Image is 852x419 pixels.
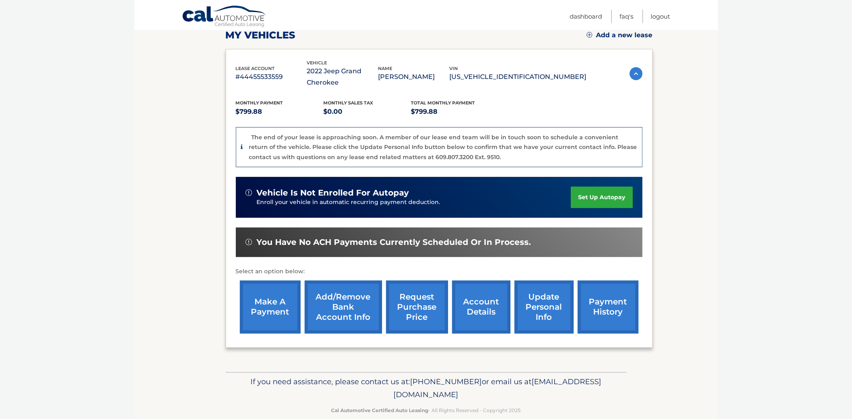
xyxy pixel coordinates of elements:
span: Monthly Payment [236,100,283,106]
img: alert-white.svg [246,239,252,245]
span: [PHONE_NUMBER] [410,377,482,386]
span: lease account [236,66,275,71]
span: Monthly sales Tax [323,100,373,106]
a: Logout [651,10,670,23]
span: name [378,66,393,71]
p: Enroll your vehicle in automatic recurring payment deduction. [257,198,571,207]
span: You have no ACH payments currently scheduled or in process. [257,237,531,247]
a: make a payment [240,281,301,334]
a: set up autopay [571,187,632,208]
p: [US_VEHICLE_IDENTIFICATION_NUMBER] [450,71,587,83]
a: Add a new lease [587,31,653,39]
p: The end of your lease is approaching soon. A member of our lease end team will be in touch soon t... [249,134,637,161]
p: $0.00 [323,106,411,117]
a: account details [452,281,510,334]
img: alert-white.svg [246,189,252,196]
a: Dashboard [570,10,602,23]
a: update personal info [515,281,574,334]
p: #44455533559 [236,71,307,83]
h2: my vehicles [226,29,296,41]
p: 2022 Jeep Grand Cherokee [307,66,378,88]
p: If you need assistance, please contact us at: or email us at [231,375,621,401]
p: - All Rights Reserved - Copyright 2025 [231,406,621,415]
span: Total Monthly Payment [411,100,475,106]
a: Cal Automotive [182,5,267,29]
img: accordion-active.svg [630,67,643,80]
span: vehicle [307,60,327,66]
p: $799.88 [411,106,499,117]
a: payment history [578,281,638,334]
a: FAQ's [620,10,634,23]
p: [PERSON_NAME] [378,71,450,83]
p: $799.88 [236,106,324,117]
span: vin [450,66,458,71]
a: request purchase price [386,281,448,334]
p: Select an option below: [236,267,643,276]
strong: Cal Automotive Certified Auto Leasing [331,407,429,413]
span: vehicle is not enrolled for autopay [257,188,409,198]
a: Add/Remove bank account info [305,281,382,334]
img: add.svg [587,32,592,38]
